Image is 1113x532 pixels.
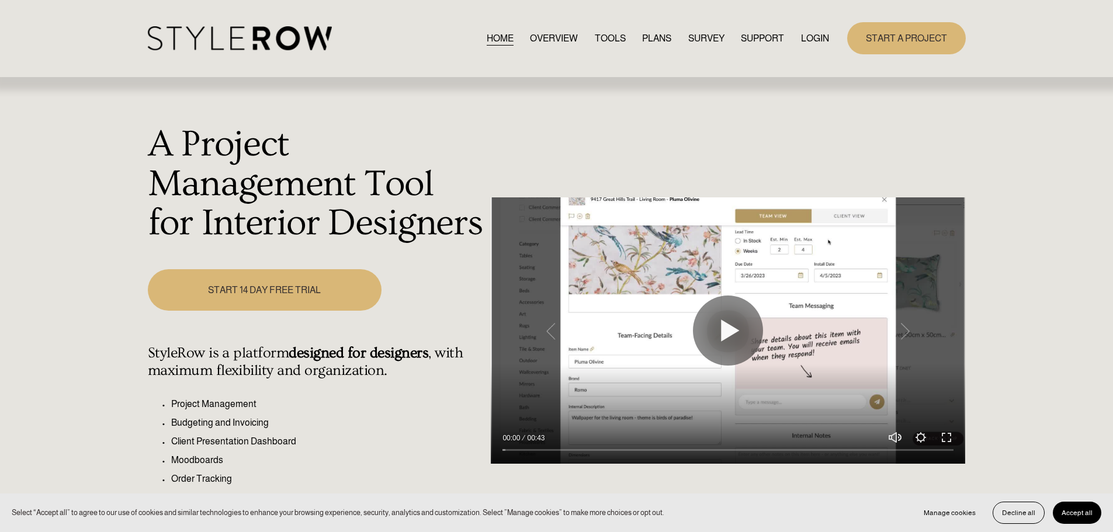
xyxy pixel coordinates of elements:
a: LOGIN [801,30,829,46]
div: Current time [502,432,523,444]
p: Moodboards [171,453,485,467]
a: TOOLS [595,30,626,46]
button: Play [693,295,763,366]
span: Accept all [1062,509,1093,517]
p: Select “Accept all” to agree to our use of cookies and similar technologies to enhance your brows... [12,507,664,518]
span: SUPPORT [741,32,784,46]
p: Budgeting and Invoicing [171,416,485,430]
p: Order Tracking [171,472,485,486]
input: Seek [502,446,953,454]
h1: A Project Management Tool for Interior Designers [148,125,485,244]
button: Manage cookies [915,502,984,524]
a: SURVEY [688,30,724,46]
span: Decline all [1002,509,1035,517]
strong: designed for designers [289,345,428,361]
a: START A PROJECT [847,22,966,54]
p: Client Presentation Dashboard [171,434,485,448]
span: Manage cookies [924,509,976,517]
a: OVERVIEW [530,30,578,46]
a: START 14 DAY FREE TRIAL [148,269,382,311]
a: HOME [487,30,514,46]
a: folder dropdown [741,30,784,46]
h4: StyleRow is a platform , with maximum flexibility and organization. [148,345,485,380]
img: StyleRow [148,26,332,50]
div: Duration [523,432,547,444]
a: PLANS [642,30,671,46]
button: Accept all [1053,502,1101,524]
p: Project Management [171,397,485,411]
button: Decline all [993,502,1045,524]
